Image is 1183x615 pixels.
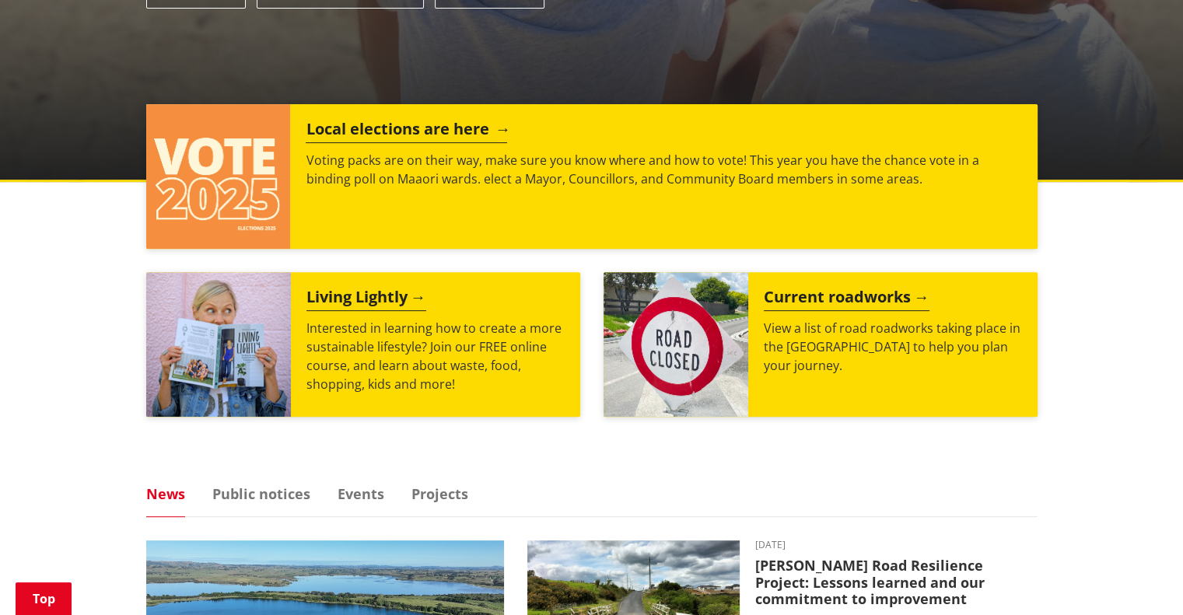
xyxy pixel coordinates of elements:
[755,540,1038,550] time: [DATE]
[146,272,291,417] img: Mainstream Green Workshop Series
[411,487,468,501] a: Projects
[755,557,1038,608] h3: [PERSON_NAME] Road Resilience Project: Lessons learned and our commitment to improvement
[338,487,384,501] a: Events
[146,272,580,417] a: Living Lightly Interested in learning how to create a more sustainable lifestyle? Join our FREE o...
[764,288,929,311] h2: Current roadworks
[146,104,1038,249] a: Local elections are here Voting packs are on their way, make sure you know where and how to vote!...
[306,151,1021,188] p: Voting packs are on their way, make sure you know where and how to vote! This year you have the c...
[146,487,185,501] a: News
[146,104,291,249] img: Vote 2025
[604,272,748,417] img: Road closed sign
[306,120,507,143] h2: Local elections are here
[764,319,1022,375] p: View a list of road roadworks taking place in the [GEOGRAPHIC_DATA] to help you plan your journey.
[604,272,1038,417] a: Current roadworks View a list of road roadworks taking place in the [GEOGRAPHIC_DATA] to help you...
[212,487,310,501] a: Public notices
[16,582,72,615] a: Top
[306,288,426,311] h2: Living Lightly
[306,319,565,393] p: Interested in learning how to create a more sustainable lifestyle? Join our FREE online course, a...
